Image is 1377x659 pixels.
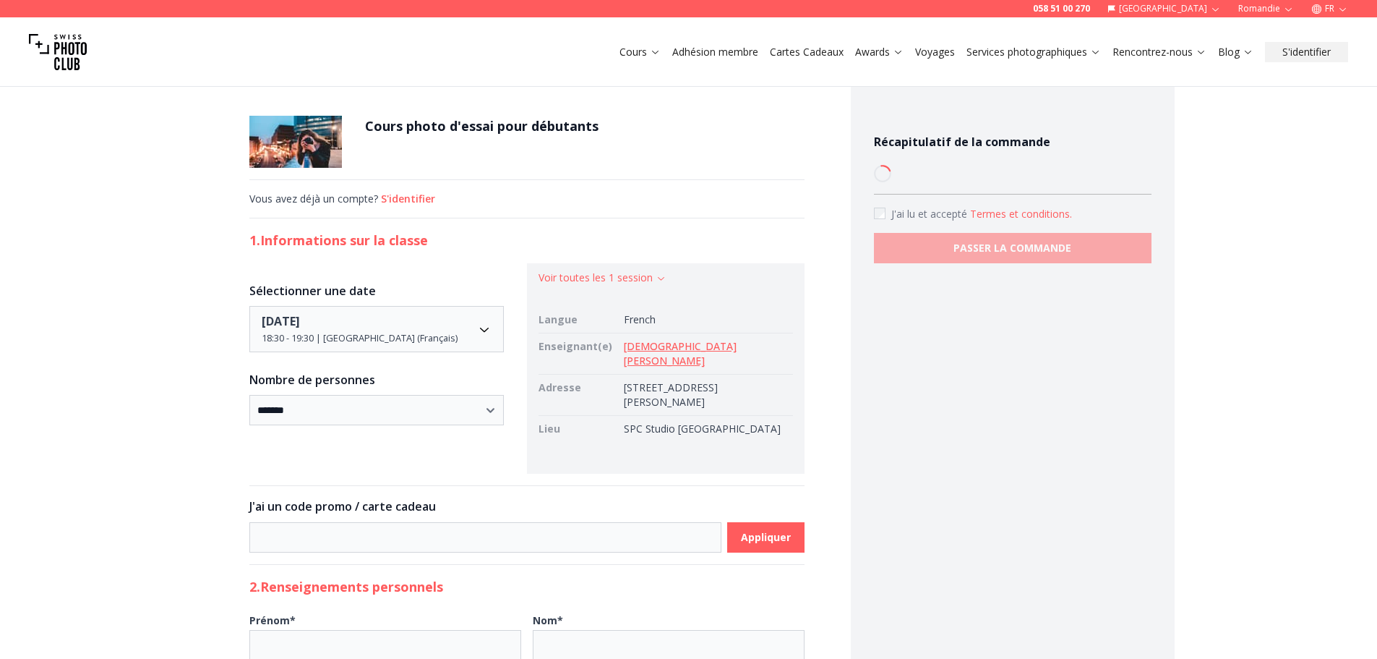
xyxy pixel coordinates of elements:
h3: Nombre de personnes [249,371,504,388]
img: Cours photo d'essai pour débutants [249,116,342,168]
a: Cours [619,45,661,59]
td: Lieu [539,416,618,443]
b: Prénom * [249,613,296,627]
h4: Récapitulatif de la commande [874,133,1151,150]
input: Accept terms [874,208,885,219]
a: [DEMOGRAPHIC_DATA][PERSON_NAME] [624,339,737,367]
td: SPC Studio [GEOGRAPHIC_DATA] [618,416,793,443]
button: Cartes Cadeaux [764,42,849,62]
a: Cartes Cadeaux [770,45,844,59]
div: Vous avez déjà un compte? [249,192,805,206]
button: Awards [849,42,909,62]
td: Enseignant(e) [539,333,618,375]
button: Cours [614,42,666,62]
button: Rencontrez-nous [1107,42,1212,62]
h3: Sélectionner une date [249,282,504,299]
td: French [618,307,793,333]
a: 058 51 00 270 [1033,3,1090,14]
a: Awards [855,45,904,59]
td: Langue [539,307,618,333]
a: Services photographiques [966,45,1101,59]
a: Blog [1218,45,1253,59]
td: Adresse [539,375,618,416]
a: Adhésion membre [672,45,758,59]
a: Rencontrez-nous [1112,45,1206,59]
button: Adhésion membre [666,42,764,62]
span: J'ai lu et accepté [891,207,970,221]
button: Accept termsJ'ai lu et accepté [970,207,1072,221]
button: Services photographiques [961,42,1107,62]
button: S'identifier [381,192,435,206]
button: Appliquer [727,522,805,553]
h2: 1. Informations sur la classe [249,230,805,250]
b: Appliquer [741,530,791,545]
a: Voyages [915,45,955,59]
img: Swiss photo club [29,23,87,81]
button: PASSER LA COMMANDE [874,233,1151,263]
button: Voyages [909,42,961,62]
h2: 2. Renseignements personnels [249,577,805,597]
h1: Cours photo d'essai pour débutants [365,116,599,136]
button: S'identifier [1265,42,1348,62]
button: Blog [1212,42,1259,62]
button: Voir toutes les 1 session [539,271,666,285]
button: Date [249,306,504,352]
b: PASSER LA COMMANDE [953,241,1071,255]
h3: J'ai un code promo / carte cadeau [249,498,805,515]
td: [STREET_ADDRESS][PERSON_NAME] [618,375,793,416]
b: Nom * [533,613,563,627]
